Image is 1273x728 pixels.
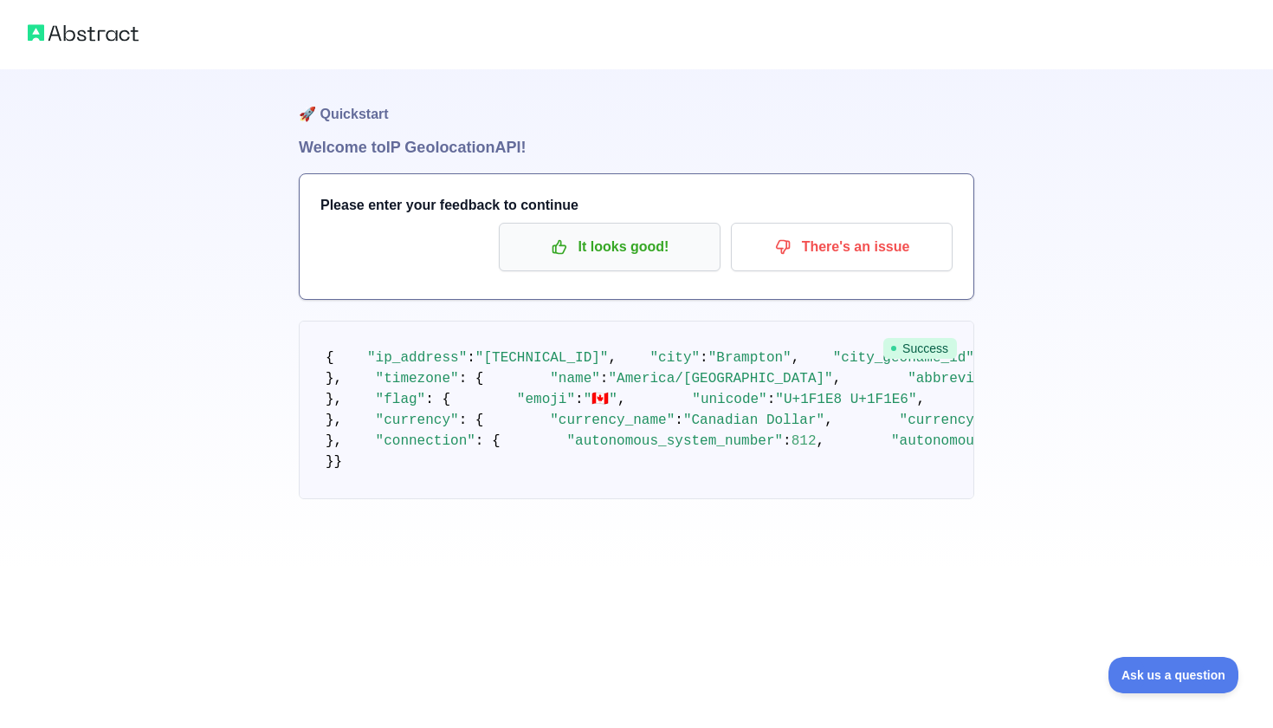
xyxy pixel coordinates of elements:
span: "abbreviation" [908,371,1024,387]
span: , [833,371,842,387]
span: : [600,371,609,387]
span: : [467,350,475,366]
span: "timezone" [376,371,459,387]
span: "flag" [376,392,426,407]
span: Success [883,338,957,359]
span: "U+1F1E8 U+1F1E6" [775,392,916,407]
h1: 🚀 Quickstart [299,69,974,135]
span: 812 [792,433,817,449]
span: "America/[GEOGRAPHIC_DATA]" [608,371,832,387]
iframe: Toggle Customer Support [1108,657,1238,693]
span: : [700,350,708,366]
span: : [675,413,683,428]
span: "Brampton" [708,350,792,366]
span: "emoji" [517,392,575,407]
span: , [824,413,833,428]
span: "autonomous_system_organization" [891,433,1157,449]
span: , [792,350,800,366]
span: "name" [550,371,600,387]
span: "autonomous_system_number" [566,433,783,449]
span: "currency" [376,413,459,428]
span: : [575,392,584,407]
span: "city" [649,350,700,366]
span: "connection" [376,433,475,449]
span: "🇨🇦" [584,392,617,407]
h3: Please enter your feedback to continue [320,195,953,216]
span: "[TECHNICAL_ID]" [475,350,609,366]
span: : { [475,433,501,449]
span: : { [459,371,484,387]
span: "city_geoname_id" [833,350,974,366]
span: "Canadian Dollar" [683,413,824,428]
p: There's an issue [744,232,940,262]
span: : [767,392,776,407]
span: "currency_code" [900,413,1024,428]
span: "ip_address" [367,350,467,366]
span: , [608,350,617,366]
span: : { [425,392,450,407]
span: : { [459,413,484,428]
span: , [617,392,626,407]
span: : [783,433,792,449]
button: There's an issue [731,223,953,271]
img: Abstract logo [28,21,139,45]
span: , [917,392,926,407]
p: It looks good! [512,232,708,262]
button: It looks good! [499,223,721,271]
span: { [326,350,334,366]
h1: Welcome to IP Geolocation API! [299,135,974,159]
span: "currency_name" [550,413,675,428]
span: "unicode" [692,392,766,407]
span: , [817,433,825,449]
